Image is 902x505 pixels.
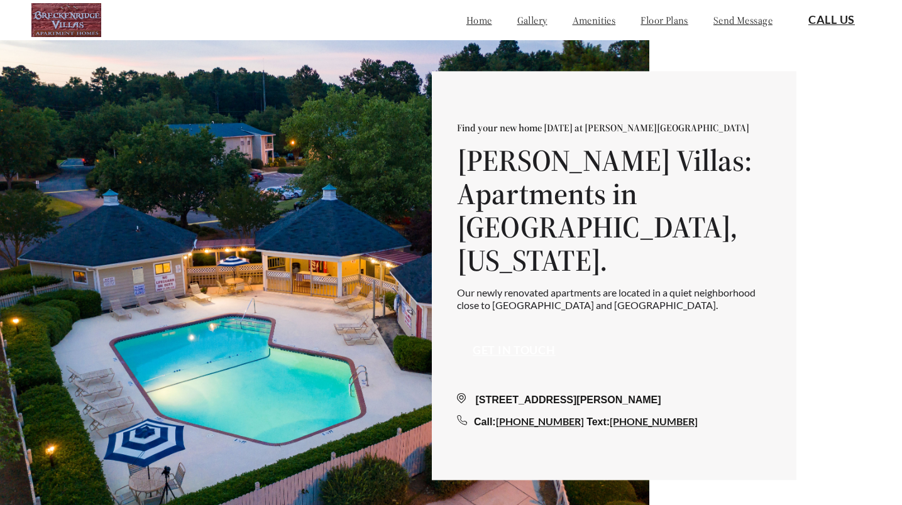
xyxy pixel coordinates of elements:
[496,416,584,428] a: [PHONE_NUMBER]
[457,122,771,134] p: Find your new home [DATE] at [PERSON_NAME][GEOGRAPHIC_DATA]
[457,287,771,311] p: Our newly renovated apartments are located in a quiet neighborhood close to [GEOGRAPHIC_DATA] and...
[641,14,688,26] a: floor plans
[517,14,547,26] a: gallery
[610,416,698,428] a: [PHONE_NUMBER]
[457,393,771,408] div: [STREET_ADDRESS][PERSON_NAME]
[586,417,610,428] span: Text:
[474,417,496,428] span: Call:
[457,336,571,365] button: Get in touch
[713,14,773,26] a: send message
[793,6,871,35] button: Call Us
[808,13,855,27] a: Call Us
[457,144,771,277] h1: [PERSON_NAME] Villas: Apartments in [GEOGRAPHIC_DATA], [US_STATE].
[573,14,616,26] a: amenities
[473,344,556,357] a: Get in touch
[31,3,101,37] img: logo.png
[466,14,492,26] a: home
